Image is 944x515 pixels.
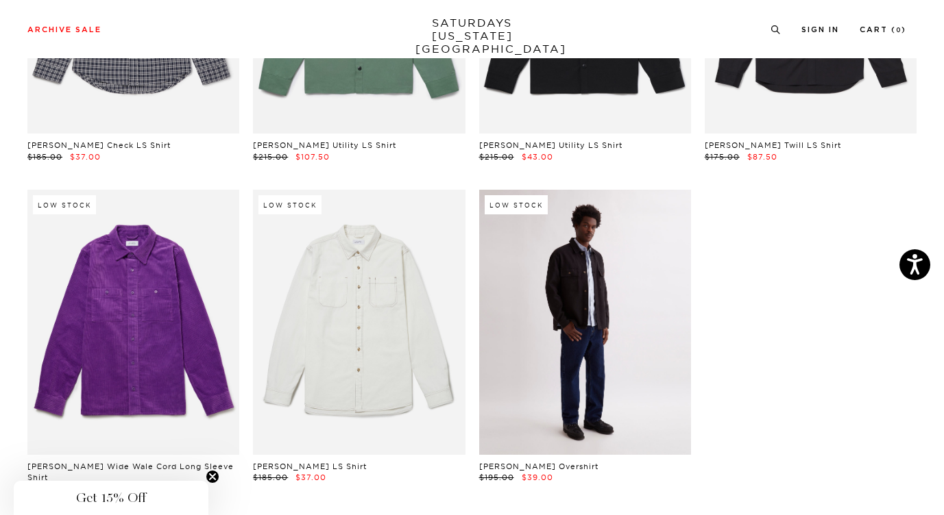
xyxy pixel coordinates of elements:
a: [PERSON_NAME] Utility LS Shirt [479,140,622,150]
button: Close teaser [206,470,219,483]
span: $175.00 [705,152,740,162]
span: $185.00 [253,473,288,482]
a: [PERSON_NAME] Wide Wale Cord Long Sleeve Shirt [27,462,234,483]
span: $215.00 [253,152,288,162]
span: Get 15% Off [76,490,146,506]
div: Low Stock [485,195,548,214]
div: Low Stock [33,195,96,214]
span: $43.00 [522,152,553,162]
a: Sign In [801,26,839,34]
span: $107.50 [295,152,330,162]
span: $37.00 [295,473,326,482]
small: 0 [896,27,901,34]
a: [PERSON_NAME] Overshirt [479,462,598,471]
a: [PERSON_NAME] Utility LS Shirt [253,140,396,150]
span: $215.00 [479,152,514,162]
span: $37.00 [70,152,101,162]
a: SATURDAYS[US_STATE][GEOGRAPHIC_DATA] [415,16,529,55]
span: $185.00 [27,152,62,162]
span: $195.00 [479,473,514,482]
a: Cart (0) [860,26,906,34]
span: $39.00 [522,473,553,482]
a: [PERSON_NAME] Check LS Shirt [27,140,171,150]
div: Low Stock [258,195,322,214]
a: [PERSON_NAME] LS Shirt [253,462,367,471]
div: Get 15% OffClose teaser [14,481,208,515]
a: [PERSON_NAME] Twill LS Shirt [705,140,841,150]
a: Archive Sale [27,26,101,34]
span: $87.50 [747,152,777,162]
